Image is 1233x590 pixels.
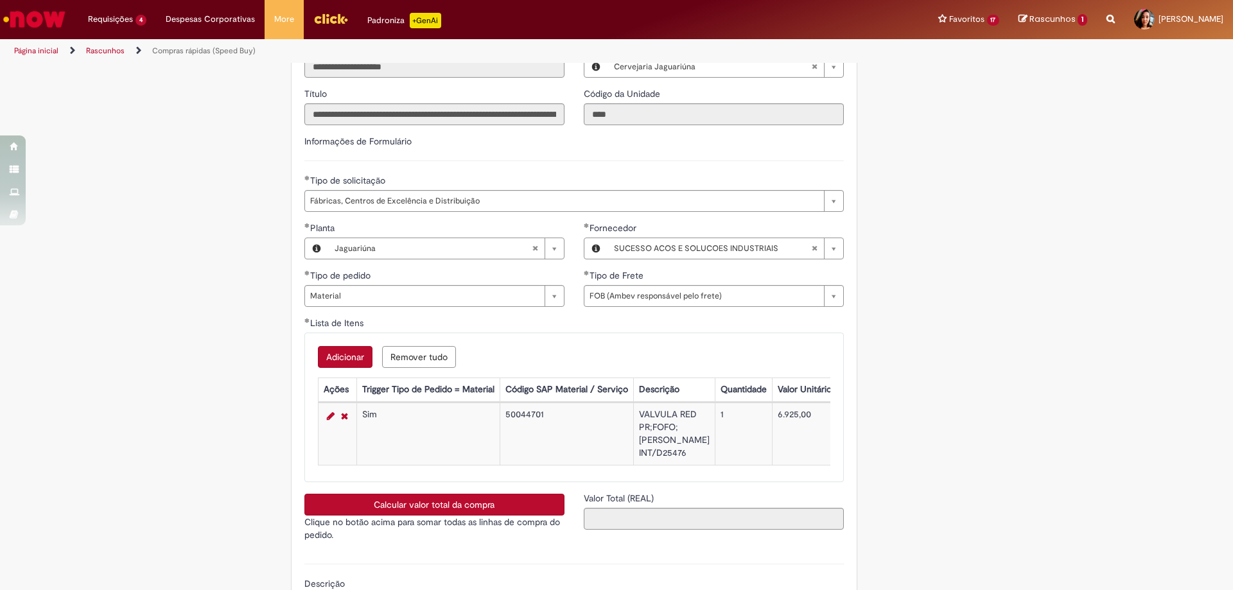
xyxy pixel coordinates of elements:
span: Rascunhos [1029,13,1076,25]
a: Página inicial [14,46,58,56]
a: JaguariúnaLimpar campo Planta [328,238,564,259]
abbr: Limpar campo Planta [525,238,545,259]
button: Add a row for Lista de Itens [318,346,372,368]
a: Remover linha 1 [338,408,351,424]
span: Obrigatório Preenchido [304,318,310,323]
span: Descrição [304,578,347,589]
th: Trigger Tipo de Pedido = Material [356,378,500,402]
td: Sim [356,403,500,465]
td: 50044701 [500,403,633,465]
abbr: Limpar campo Fornecedor [805,238,824,259]
button: Planta, Visualizar este registro Jaguariúna [305,238,328,259]
span: Obrigatório Preenchido [304,223,310,228]
span: FOB (Ambev responsável pelo frete) [590,286,818,306]
input: Valor Total (REAL) [584,508,844,530]
span: [PERSON_NAME] [1159,13,1223,24]
span: SUCESSO ACOS E SOLUCOES INDUSTRIAIS [614,238,811,259]
a: SUCESSO ACOS E SOLUCOES INDUSTRIAISLimpar campo Fornecedor [608,238,843,259]
span: Obrigatório Preenchido [584,223,590,228]
input: Título [304,103,564,125]
th: Quantidade [715,378,772,402]
span: 4 [136,15,146,26]
span: Requisições [88,13,133,26]
td: 1 [715,403,772,465]
a: Editar Linha 1 [324,408,338,424]
th: Descrição [633,378,715,402]
span: Tipo de solicitação [310,175,388,186]
span: Fornecedor , SUCESSO ACOS E SOLUCOES INDUSTRIAIS [590,222,639,234]
span: Favoritos [949,13,984,26]
input: Código da Unidade [584,103,844,125]
button: Calcular valor total da compra [304,494,564,516]
label: Somente leitura - Código da Unidade [584,87,663,100]
span: Cervejaria Jaguariúna [614,56,811,77]
a: Rascunhos [1019,13,1087,26]
td: VALVULA RED PR;FOFO;[PERSON_NAME] INT/D25476 [633,403,715,465]
ul: Trilhas de página [10,39,812,63]
img: ServiceNow [1,6,67,32]
button: Fornecedor , Visualizar este registro SUCESSO ACOS E SOLUCOES INDUSTRIAIS [584,238,608,259]
th: Ações [318,378,356,402]
div: Padroniza [367,13,441,28]
p: +GenAi [410,13,441,28]
span: Jaguariúna [335,238,532,259]
a: Rascunhos [86,46,125,56]
span: Obrigatório Preenchido [304,175,310,180]
input: Email [304,56,564,78]
th: Código SAP Material / Serviço [500,378,633,402]
label: Informações de Formulário [304,135,412,147]
span: Planta, Jaguariúna [310,222,337,234]
span: Obrigatório Preenchido [304,270,310,275]
p: Clique no botão acima para somar todas as linhas de compra do pedido. [304,516,564,541]
abbr: Limpar campo Local [805,56,824,77]
span: Somente leitura - Valor Total (REAL) [584,492,656,504]
a: Compras rápidas (Speed Buy) [152,46,256,56]
span: 17 [987,15,1000,26]
span: Despesas Corporativas [166,13,255,26]
a: Cervejaria JaguariúnaLimpar campo Local [608,56,843,77]
th: Valor Unitário [772,378,837,402]
span: Somente leitura - Código da Unidade [584,88,663,100]
span: Lista de Itens [310,317,366,329]
span: Tipo de Frete [590,270,646,281]
span: Obrigatório Preenchido [584,270,590,275]
span: More [274,13,294,26]
button: Local, Visualizar este registro Cervejaria Jaguariúna [584,56,608,77]
span: Material [310,286,538,306]
span: Fábricas, Centros de Excelência e Distribuição [310,191,818,211]
span: Tipo de pedido [310,270,373,281]
span: 1 [1078,14,1087,26]
span: Somente leitura - Título [304,88,329,100]
td: 6.925,00 [772,403,837,465]
button: Remove all rows for Lista de Itens [382,346,456,368]
label: Somente leitura - Título [304,87,329,100]
img: click_logo_yellow_360x200.png [313,9,348,28]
